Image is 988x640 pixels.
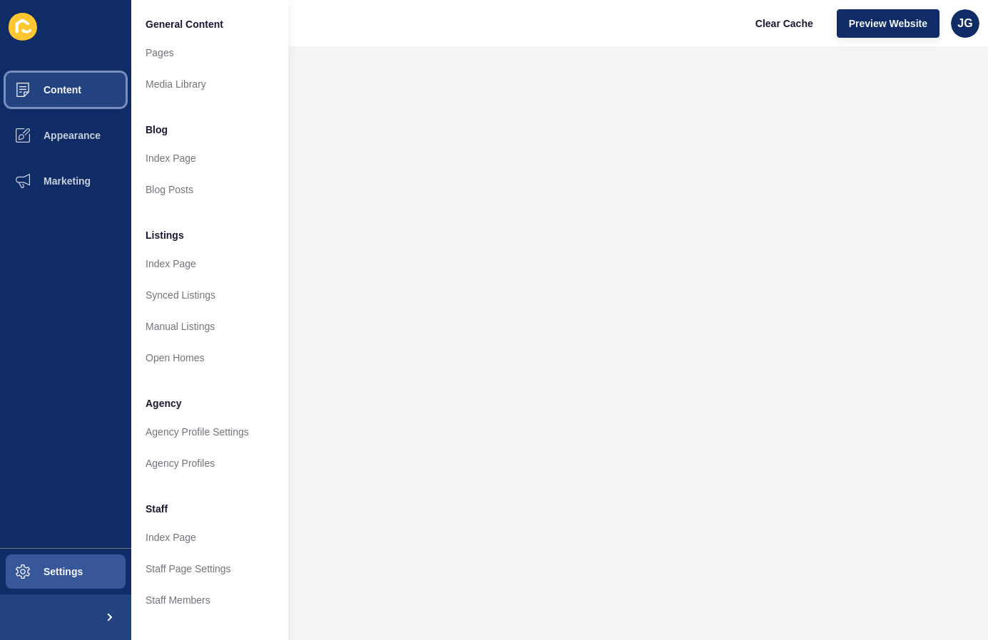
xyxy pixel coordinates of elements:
[146,502,168,516] span: Staff
[146,17,223,31] span: General Content
[131,37,288,68] a: Pages
[743,9,825,38] button: Clear Cache
[146,228,184,242] span: Listings
[131,416,288,448] a: Agency Profile Settings
[131,342,288,373] a: Open Homes
[131,174,288,205] a: Blog Posts
[131,248,288,279] a: Index Page
[131,584,288,616] a: Staff Members
[755,16,813,31] span: Clear Cache
[131,68,288,100] a: Media Library
[131,522,288,553] a: Index Page
[957,16,972,31] span: JG
[849,16,927,31] span: Preview Website
[131,311,288,342] a: Manual Listings
[146,396,182,411] span: Agency
[131,553,288,584] a: Staff Page Settings
[146,123,168,137] span: Blog
[837,9,939,38] button: Preview Website
[131,279,288,311] a: Synced Listings
[131,448,288,479] a: Agency Profiles
[131,143,288,174] a: Index Page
